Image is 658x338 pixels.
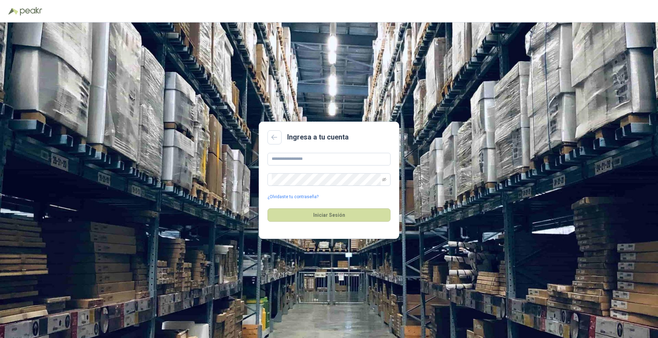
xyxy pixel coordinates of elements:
a: ¿Olvidaste tu contraseña? [267,194,318,200]
span: eye-invisible [382,177,386,182]
h2: Ingresa a tu cuenta [287,132,349,143]
img: Logo [8,8,18,15]
img: Peakr [20,7,42,15]
button: Iniciar Sesión [267,208,391,222]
